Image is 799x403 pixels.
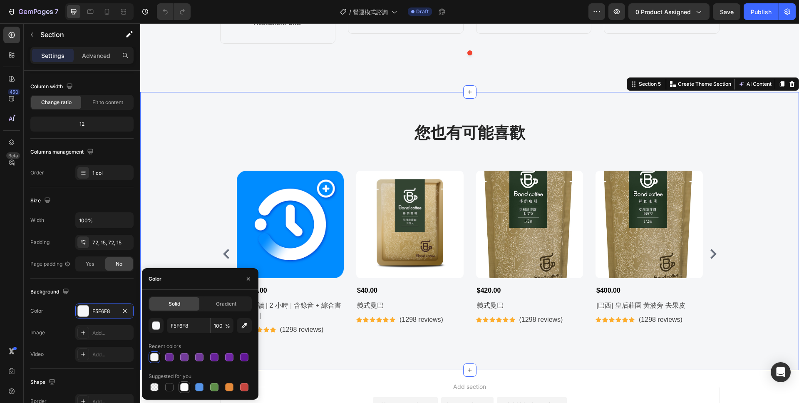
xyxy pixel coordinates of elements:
[310,359,349,368] span: Add section
[349,7,351,16] span: /
[149,373,191,380] div: Suggested for you
[32,118,132,130] div: 12
[216,276,323,288] h2: 義式曼巴
[216,147,323,255] a: 義式曼巴
[327,27,332,32] button: Dot
[92,169,132,177] div: 1 col
[30,377,57,388] div: Shape
[379,291,423,303] p: (1298 reviews)
[713,3,740,20] button: Save
[240,377,290,386] div: Choose templates
[455,147,563,255] a: |巴西| 皇后莊園 黃波旁 去果皮
[720,8,734,15] span: Save
[97,261,204,273] div: $2,500.00
[167,318,210,333] input: Eg: FFFFFF
[366,377,417,386] div: Add blank section
[116,260,122,268] span: No
[140,23,799,403] iframe: Design area
[30,286,71,298] div: Background
[169,300,180,308] span: Solid
[149,275,161,283] div: Color
[92,99,123,106] span: Fit to content
[140,301,184,313] p: (1298 reviews)
[82,51,110,60] p: Advanced
[80,99,579,121] h2: 您也有可能喜歡
[751,7,772,16] div: Publish
[30,216,44,224] div: Width
[225,322,230,330] span: %
[30,307,43,315] div: Color
[30,260,71,268] div: Page padding
[41,99,72,106] span: Change ratio
[30,351,44,358] div: Video
[40,30,109,40] p: Section
[259,291,303,303] p: (1298 reviews)
[92,351,132,358] div: Add...
[305,377,349,386] div: Generate layout
[336,147,443,255] a: 義式曼巴
[30,147,95,158] div: Columns management
[92,329,132,337] div: Add...
[92,239,132,246] div: 72, 15, 72, 15
[97,147,204,255] a: 基礎解讀 | 2 小時 | 含錄音 + 綜合書面整裡 |
[81,226,91,236] button: Carousel Back Arrow
[157,3,191,20] div: Undo/Redo
[336,276,443,288] h2: 義式曼巴
[149,343,181,350] div: Recent colors
[596,56,633,66] button: AI Content
[97,276,204,298] h2: 基礎解讀 | 2 小時 | 含錄音 + 綜合書面整裡 |
[744,3,779,20] button: Publish
[455,261,563,273] div: $400.00
[771,362,791,382] div: Open Intercom Messenger
[86,260,94,268] span: Yes
[499,291,542,303] p: (1298 reviews)
[30,329,45,336] div: Image
[30,239,50,246] div: Padding
[3,3,62,20] button: 7
[216,261,323,273] div: $40.00
[497,57,522,65] div: Section 5
[41,51,65,60] p: Settings
[635,7,691,16] span: 0 product assigned
[30,169,44,177] div: Order
[216,300,236,308] span: Gradient
[76,213,133,228] input: Auto
[455,276,563,288] h2: |巴西| 皇后莊園 黃波旁 去果皮
[628,3,710,20] button: 0 product assigned
[8,89,20,95] div: 450
[538,57,591,65] p: Create Theme Section
[30,195,52,206] div: Size
[6,152,20,159] div: Beta
[416,8,429,15] span: Draft
[92,308,117,315] div: F5F6F8
[30,81,74,92] div: Column width
[353,7,388,16] span: 營運模式諮詢
[55,7,58,17] p: 7
[336,261,443,273] div: $420.00
[568,226,578,236] button: Carousel Next Arrow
